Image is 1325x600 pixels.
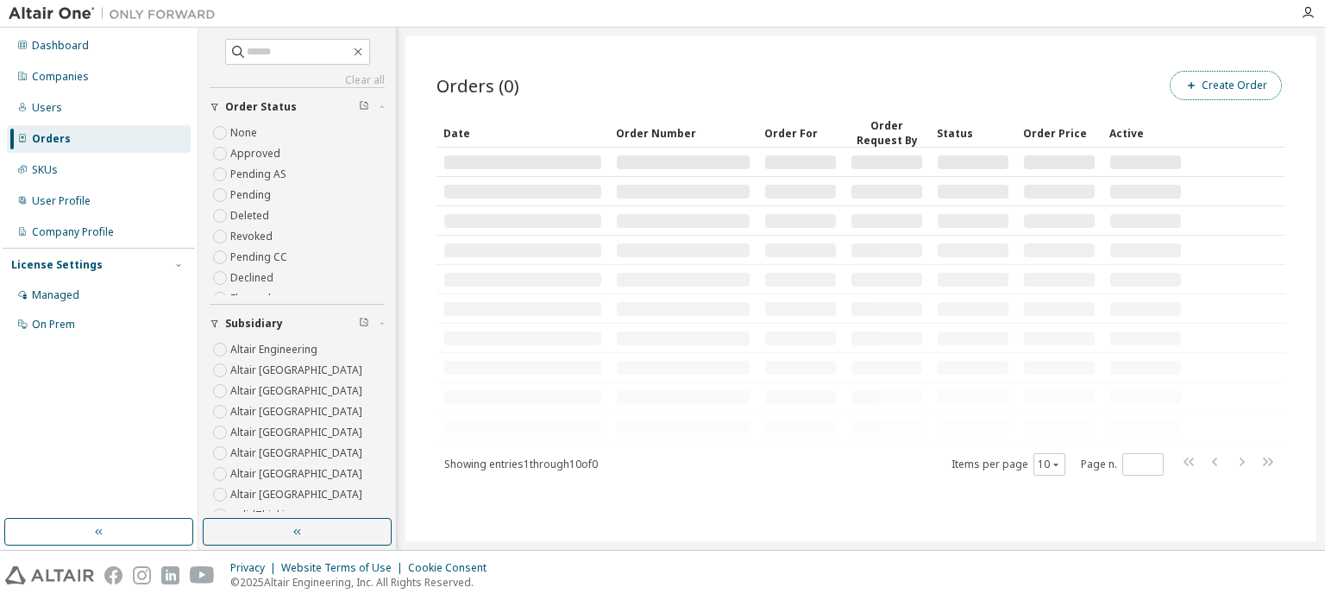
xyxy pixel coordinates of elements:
[1023,119,1096,147] div: Order Price
[32,101,62,115] div: Users
[32,225,114,239] div: Company Profile
[210,305,385,343] button: Subsidiary
[230,339,321,360] label: Altair Engineering
[210,73,385,87] a: Clear all
[230,143,284,164] label: Approved
[230,561,281,575] div: Privacy
[230,381,366,401] label: Altair [GEOGRAPHIC_DATA]
[764,119,837,147] div: Order For
[1081,453,1164,476] span: Page n.
[230,268,277,288] label: Declined
[436,73,519,98] span: Orders (0)
[225,317,283,331] span: Subsidiary
[230,575,497,590] p: © 2025 Altair Engineering, Inc. All Rights Reserved.
[225,100,297,114] span: Order Status
[230,226,276,247] label: Revoked
[281,561,408,575] div: Website Terms of Use
[230,247,291,268] label: Pending CC
[951,453,1065,476] span: Items per page
[408,561,497,575] div: Cookie Consent
[230,123,261,143] label: None
[104,566,122,584] img: facebook.svg
[32,194,91,208] div: User Profile
[1109,119,1182,147] div: Active
[230,164,290,185] label: Pending AS
[937,119,1009,147] div: Status
[230,443,366,464] label: Altair [GEOGRAPHIC_DATA]
[133,566,151,584] img: instagram.svg
[32,132,71,146] div: Orders
[1170,71,1282,100] button: Create Order
[359,317,369,331] span: Clear filter
[9,5,224,22] img: Altair One
[230,360,366,381] label: Altair [GEOGRAPHIC_DATA]
[32,318,75,332] div: On Prem
[230,401,366,422] label: Altair [GEOGRAPHIC_DATA]
[230,464,366,484] label: Altair [GEOGRAPHIC_DATA]
[32,288,79,302] div: Managed
[5,566,94,584] img: altair_logo.svg
[444,457,598,471] span: Showing entries 1 through 10 of 0
[190,566,215,584] img: youtube.svg
[11,258,103,272] div: License Settings
[616,119,750,147] div: Order Number
[230,484,366,505] label: Altair [GEOGRAPHIC_DATA]
[210,88,385,126] button: Order Status
[443,119,602,147] div: Date
[230,288,274,309] label: Flagged
[851,118,923,148] div: Order Request By
[1038,458,1061,471] button: 10
[161,566,179,584] img: linkedin.svg
[32,70,89,84] div: Companies
[32,163,58,177] div: SKUs
[359,100,369,114] span: Clear filter
[230,422,366,443] label: Altair [GEOGRAPHIC_DATA]
[32,39,89,53] div: Dashboard
[230,185,274,205] label: Pending
[230,505,301,526] label: solidThinking
[230,205,273,226] label: Deleted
